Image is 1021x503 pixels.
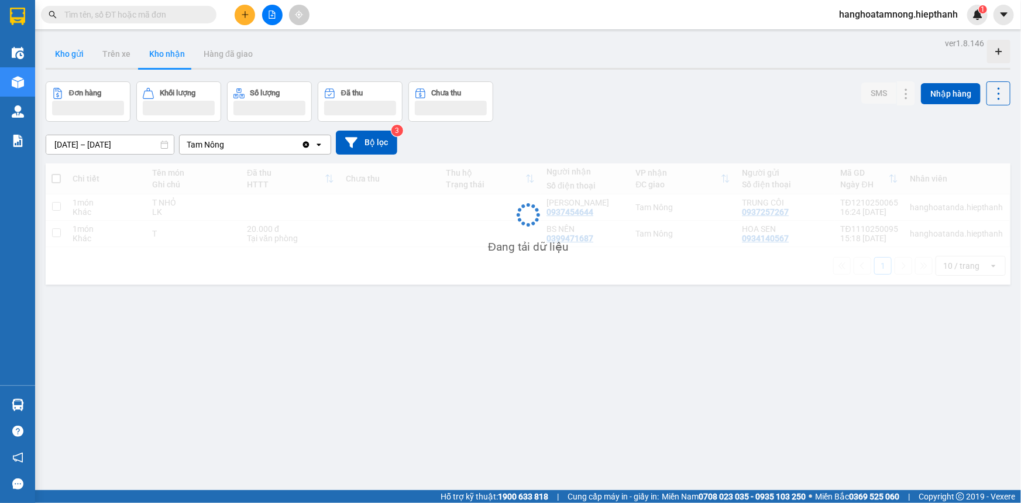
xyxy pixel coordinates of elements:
[136,81,221,122] button: Khối lượng
[12,426,23,437] span: question-circle
[227,81,312,122] button: Số lượng
[662,490,806,503] span: Miền Nam
[46,40,93,68] button: Kho gửi
[225,139,226,150] input: Selected Tam Nông.
[981,5,985,13] span: 1
[318,81,403,122] button: Đã thu
[815,490,899,503] span: Miền Bắc
[93,40,140,68] button: Trên xe
[987,40,1010,63] div: Tạo kho hàng mới
[187,139,224,150] div: Tam Nông
[262,5,283,25] button: file-add
[12,135,24,147] img: solution-icon
[945,37,984,50] div: ver 1.8.146
[972,9,983,20] img: icon-new-feature
[64,8,202,21] input: Tìm tên, số ĐT hoặc mã đơn
[250,89,280,97] div: Số lượng
[194,40,262,68] button: Hàng đã giao
[12,76,24,88] img: warehouse-icon
[408,81,493,122] button: Chưa thu
[12,478,23,490] span: message
[849,492,899,501] strong: 0369 525 060
[10,8,25,25] img: logo-vxr
[498,492,548,501] strong: 1900 633 818
[391,125,403,136] sup: 3
[49,11,57,19] span: search
[12,399,24,411] img: warehouse-icon
[861,83,896,104] button: SMS
[341,89,363,97] div: Đã thu
[994,5,1014,25] button: caret-down
[12,47,24,59] img: warehouse-icon
[441,490,548,503] span: Hỗ trợ kỹ thuật:
[235,5,255,25] button: plus
[809,494,812,499] span: ⚪️
[557,490,559,503] span: |
[699,492,806,501] strong: 0708 023 035 - 0935 103 250
[921,83,981,104] button: Nhập hàng
[568,490,659,503] span: Cung cấp máy in - giấy in:
[12,452,23,463] span: notification
[46,135,174,154] input: Select a date range.
[488,238,568,256] div: Đang tải dữ liệu
[908,490,910,503] span: |
[12,105,24,118] img: warehouse-icon
[432,89,462,97] div: Chưa thu
[241,11,249,19] span: plus
[336,131,397,155] button: Bộ lọc
[979,5,987,13] sup: 1
[69,89,101,97] div: Đơn hàng
[160,89,195,97] div: Khối lượng
[46,81,130,122] button: Đơn hàng
[830,7,967,22] span: hanghoatamnong.hiepthanh
[999,9,1009,20] span: caret-down
[268,11,276,19] span: file-add
[295,11,303,19] span: aim
[301,140,311,149] svg: Clear value
[140,40,194,68] button: Kho nhận
[289,5,310,25] button: aim
[314,140,324,149] svg: open
[956,492,964,501] span: copyright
